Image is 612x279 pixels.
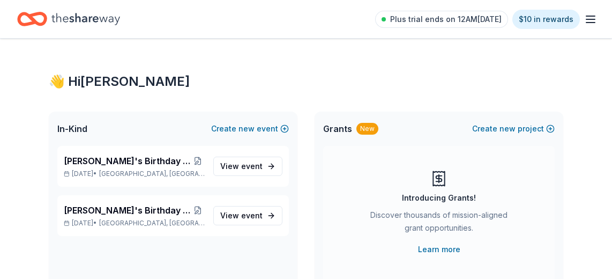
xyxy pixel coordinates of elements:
[17,6,120,32] a: Home
[499,122,516,135] span: new
[241,161,263,171] span: event
[64,219,205,227] p: [DATE] •
[64,155,190,167] span: [PERSON_NAME]'s Birthday [PERSON_NAME]
[211,122,289,135] button: Createnewevent
[390,13,502,26] span: Plus trial ends on 12AM[DATE]
[64,170,205,178] p: [DATE] •
[418,243,460,256] a: Learn more
[220,160,263,173] span: View
[366,209,512,239] div: Discover thousands of mission-aligned grant opportunities.
[213,157,282,176] a: View event
[220,209,263,222] span: View
[402,192,476,204] div: Introducing Grants!
[323,122,352,135] span: Grants
[238,122,255,135] span: new
[375,11,508,28] a: Plus trial ends on 12AM[DATE]
[356,123,378,135] div: New
[472,122,555,135] button: Createnewproject
[57,122,87,135] span: In-Kind
[49,73,563,90] div: 👋 Hi [PERSON_NAME]
[99,219,205,227] span: [GEOGRAPHIC_DATA], [GEOGRAPHIC_DATA]
[99,170,205,178] span: [GEOGRAPHIC_DATA], [GEOGRAPHIC_DATA]
[213,206,282,225] a: View event
[512,10,580,29] a: $10 in rewards
[64,204,190,217] span: [PERSON_NAME]'s Birthday [PERSON_NAME]
[241,211,263,220] span: event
